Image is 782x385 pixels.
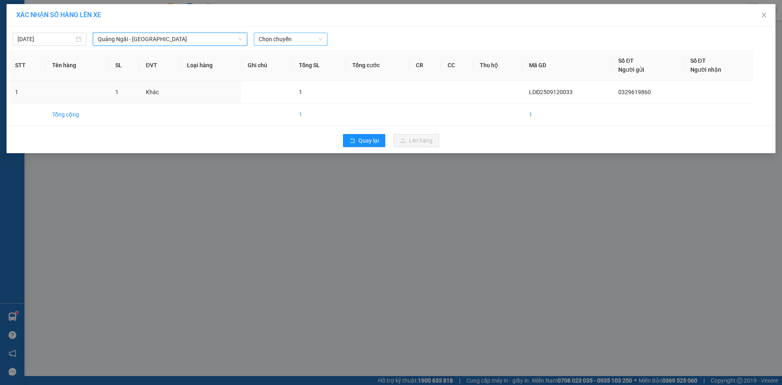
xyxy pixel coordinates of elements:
[115,89,119,95] span: 1
[18,35,74,44] input: 12/09/2025
[16,11,101,19] span: XÁC NHẬN SỐ HÀNG LÊN XE
[523,103,612,126] td: 1
[238,37,243,42] span: down
[358,136,379,145] span: Quay lại
[761,12,767,18] span: close
[46,50,108,81] th: Tên hàng
[393,134,439,147] button: uploadLên hàng
[618,89,651,95] span: 0329619860
[473,50,523,81] th: Thu hộ
[618,57,634,64] span: Số ĐT
[529,89,573,95] span: LDĐ2509120033
[441,50,473,81] th: CC
[292,103,346,126] td: 1
[180,50,242,81] th: Loại hàng
[139,50,180,81] th: ĐVT
[690,66,721,73] span: Người nhận
[46,103,108,126] td: Tổng cộng
[109,50,140,81] th: SL
[98,33,242,45] span: Quảng Ngãi - Vũng Tàu
[349,138,355,144] span: rollback
[690,57,706,64] span: Số ĐT
[753,4,775,27] button: Close
[346,50,409,81] th: Tổng cước
[299,89,302,95] span: 1
[139,81,180,103] td: Khác
[259,33,323,45] span: Chọn chuyến
[409,50,442,81] th: CR
[343,134,385,147] button: rollbackQuay lại
[9,81,46,103] td: 1
[9,50,46,81] th: STT
[292,50,346,81] th: Tổng SL
[618,66,644,73] span: Người gửi
[241,50,292,81] th: Ghi chú
[523,50,612,81] th: Mã GD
